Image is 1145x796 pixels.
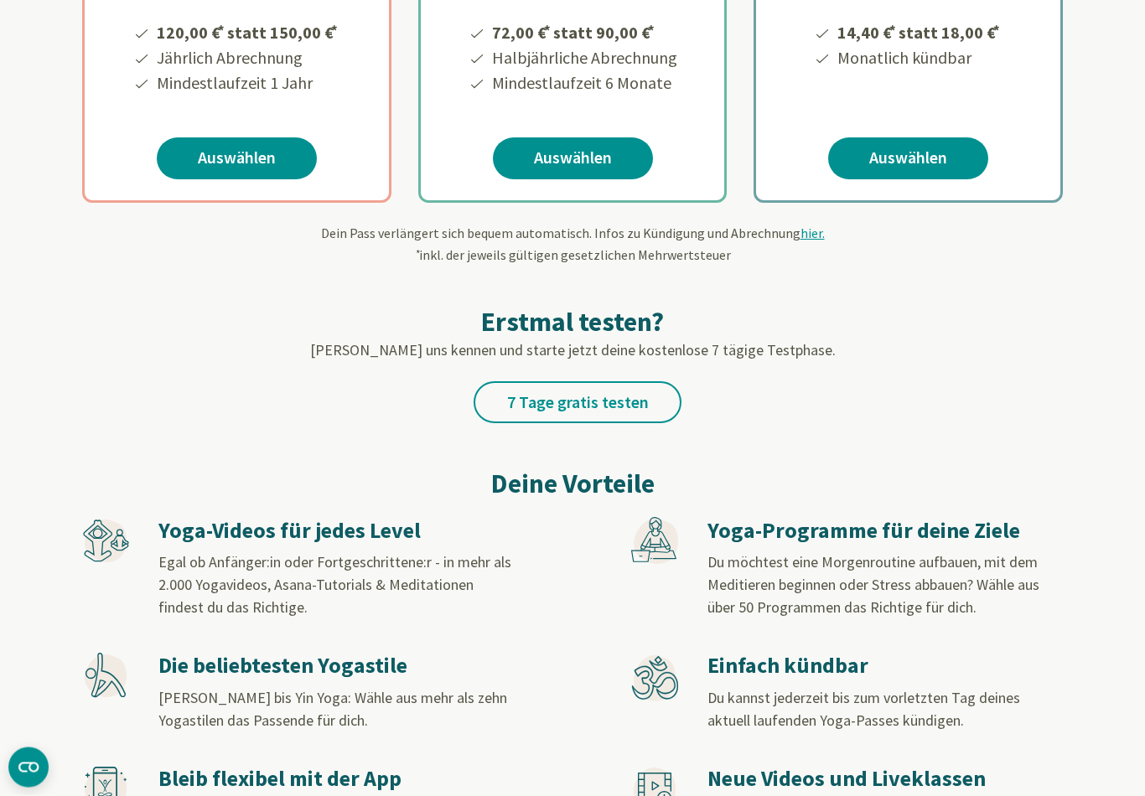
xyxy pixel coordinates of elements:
button: CMP-Widget öffnen [8,747,49,788]
a: 7 Tage gratis testen [474,382,681,424]
li: 72,00 € statt 90,00 € [490,18,677,46]
li: Mindestlaufzeit 6 Monate [490,71,677,96]
a: Auswählen [493,138,653,180]
h2: Erstmal testen? [82,306,1063,339]
span: Du möchtest eine Morgenroutine aufbauen, mit dem Meditieren beginnen oder Stress abbauen? Wähle a... [707,553,1039,618]
li: Jährlich Abrechnung [154,46,340,71]
h3: Yoga-Programme für deine Ziele [707,518,1061,545]
li: 14,40 € statt 18,00 € [835,18,1003,46]
span: hier. [800,225,825,242]
span: Du kannst jederzeit bis zum vorletzten Tag deines aktuell laufenden Yoga-Passes kündigen. [707,689,1020,731]
a: Auswählen [157,138,317,180]
h3: Bleib flexibel mit der App [158,766,512,793]
li: Halbjährliche Abrechnung [490,46,677,71]
h3: Yoga-Videos für jedes Level [158,518,512,545]
h3: Die beliebtesten Yogastile [158,653,512,680]
a: Auswählen [828,138,988,180]
h3: Neue Videos und Liveklassen [707,766,1061,793]
span: [PERSON_NAME] bis Yin Yoga: Wähle aus mehr als zehn Yogastilen das Passende für dich. [158,689,507,731]
span: inkl. der jeweils gültigen gesetzlichen Mehrwertsteuer [414,247,731,264]
p: [PERSON_NAME] uns kennen und starte jetzt deine kostenlose 7 tägige Testphase. [82,339,1063,362]
li: 120,00 € statt 150,00 € [154,18,340,46]
div: Dein Pass verlängert sich bequem automatisch. Infos zu Kündigung und Abrechnung [82,224,1063,266]
h2: Deine Vorteile [82,464,1063,504]
li: Mindestlaufzeit 1 Jahr [154,71,340,96]
span: Egal ob Anfänger:in oder Fortgeschrittene:r - in mehr als 2.000 Yogavideos, Asana-Tutorials & Med... [158,553,511,618]
h3: Einfach kündbar [707,653,1061,680]
li: Monatlich kündbar [835,46,1003,71]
